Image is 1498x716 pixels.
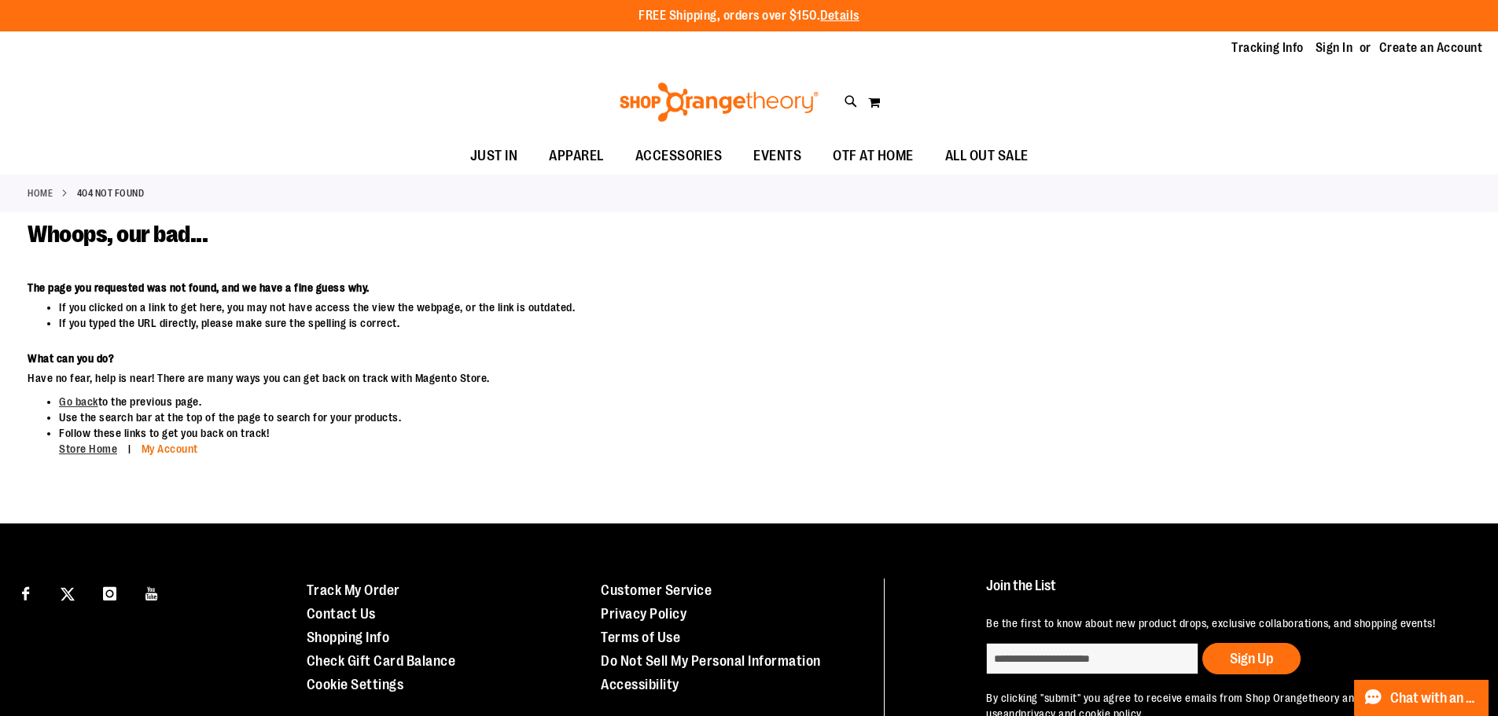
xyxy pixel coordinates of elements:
[28,280,1170,296] dt: The page you requested was not found, and we have a fine guess why.
[28,370,1170,386] dd: Have no fear, help is near! There are many ways you can get back on track with Magento Store.
[307,677,404,692] a: Cookie Settings
[635,138,723,174] span: ACCESSORIES
[28,186,53,200] a: Home
[59,395,98,408] a: Go back
[945,138,1029,174] span: ALL OUT SALE
[1202,643,1301,674] button: Sign Up
[833,138,914,174] span: OTF AT HOME
[601,606,686,622] a: Privacy Policy
[307,606,376,622] a: Contact Us
[61,587,75,601] img: Twitter
[120,435,139,463] span: |
[59,394,1170,409] li: to the previous page.
[549,138,604,174] span: APPAREL
[307,630,390,645] a: Shopping Info
[601,630,680,645] a: Terms of Use
[1379,39,1483,57] a: Create an Account
[820,9,859,23] a: Details
[1231,39,1304,57] a: Tracking Info
[59,425,1170,457] li: Follow these links to get you back on track!
[986,643,1198,674] input: enter email
[59,299,1170,315] li: If you clicked on a link to get here, you may not have access the view the webpage, or the link i...
[54,578,82,606] a: Visit our X page
[639,7,859,25] p: FREE Shipping, orders over $150.
[28,221,208,248] span: Whoops, our bad...
[601,677,679,692] a: Accessibility
[307,582,400,598] a: Track My Order
[601,582,712,598] a: Customer Service
[1354,680,1489,716] button: Chat with an Expert
[12,578,39,606] a: Visit our Facebook page
[59,409,1170,425] li: Use the search bar at the top of the page to search for your products.
[59,315,1170,331] li: If you typed the URL directly, please make sure the spelling is correct.
[59,442,117,455] a: Store Home
[1316,39,1353,57] a: Sign In
[96,578,123,606] a: Visit our Instagram page
[986,615,1462,631] p: Be the first to know about new product drops, exclusive collaborations, and shopping events!
[1390,691,1479,706] span: Chat with an Expert
[142,442,198,455] a: My Account
[138,578,166,606] a: Visit our Youtube page
[28,351,1170,366] dt: What can you do?
[986,578,1462,608] h4: Join the List
[470,138,518,174] span: JUST IN
[307,653,456,669] a: Check Gift Card Balance
[77,186,145,200] strong: 404 Not Found
[617,83,821,122] img: Shop Orangetheory
[1230,651,1273,666] span: Sign Up
[753,138,801,174] span: EVENTS
[601,653,821,669] a: Do Not Sell My Personal Information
